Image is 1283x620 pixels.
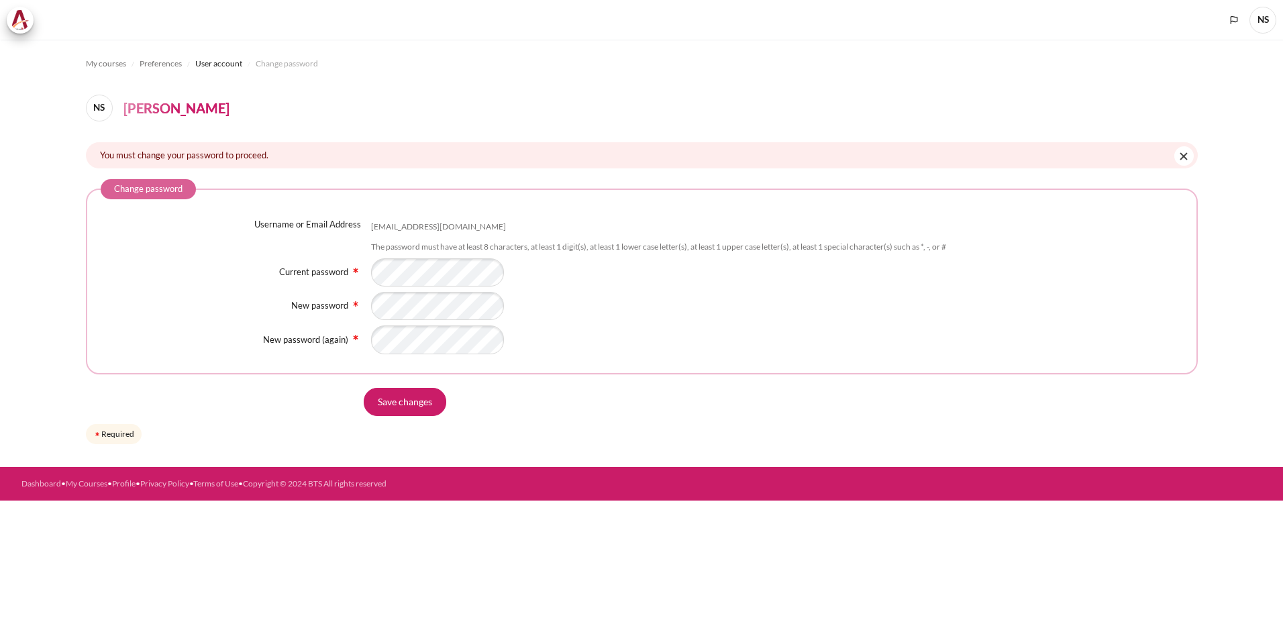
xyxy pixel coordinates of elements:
a: My courses [86,56,126,72]
span: NS [1249,7,1276,34]
a: User menu [1249,7,1276,34]
button: Languages [1224,10,1244,30]
a: Privacy Policy [140,478,189,488]
span: Required [350,265,361,273]
span: Change password [256,58,318,70]
div: You must change your password to proceed. [86,142,1198,168]
span: NS [86,95,113,121]
a: Dashboard [21,478,61,488]
img: Required [350,332,361,343]
label: New password [291,300,348,311]
img: Required [350,265,361,276]
a: My Courses [66,478,107,488]
span: Preferences [140,58,182,70]
div: [EMAIL_ADDRESS][DOMAIN_NAME] [371,221,506,233]
div: Required [86,424,142,444]
legend: Change password [101,179,196,199]
a: Terms of Use [193,478,238,488]
div: The password must have at least 8 characters, at least 1 digit(s), at least 1 lower case letter(s... [371,242,946,253]
label: Username or Email Address [254,218,361,231]
img: Required field [93,430,101,438]
span: Required [350,299,361,307]
span: Required [350,333,361,341]
a: Profile [112,478,136,488]
span: User account [195,58,242,70]
a: Copyright © 2024 BTS All rights reserved [243,478,387,488]
input: Save changes [364,388,446,416]
a: Preferences [140,56,182,72]
img: Required [350,299,361,309]
label: New password (again) [263,334,348,345]
span: My courses [86,58,126,70]
a: Change password [256,56,318,72]
img: Architeck [11,10,30,30]
nav: Navigation bar [86,53,1198,74]
a: Architeck Architeck [7,7,40,34]
div: • • • • • [21,478,718,490]
label: Current password [279,266,348,277]
a: NS [86,95,118,121]
h4: [PERSON_NAME] [123,98,229,118]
